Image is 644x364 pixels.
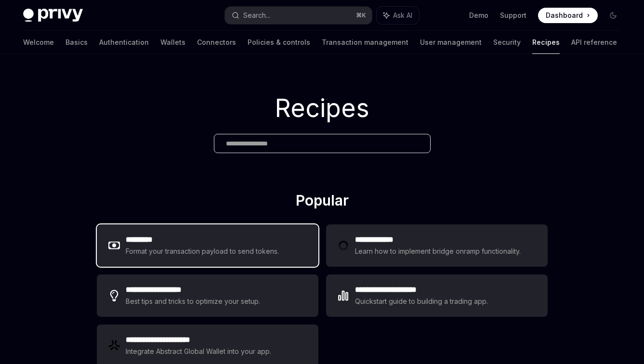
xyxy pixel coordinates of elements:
a: API reference [571,31,617,54]
a: User management [420,31,482,54]
a: Policies & controls [248,31,310,54]
a: Dashboard [538,8,598,23]
a: Welcome [23,31,54,54]
button: Ask AI [377,7,419,24]
a: Support [500,11,526,20]
a: Demo [469,11,488,20]
span: Ask AI [393,11,412,20]
a: **** **** ***Learn how to implement bridge onramp functionality. [326,224,548,267]
a: **** ****Format your transaction payload to send tokens. [97,224,318,267]
img: dark logo [23,9,83,22]
div: Search... [243,10,270,21]
a: Recipes [532,31,560,54]
a: Basics [66,31,88,54]
span: Dashboard [546,11,583,20]
div: Quickstart guide to building a trading app. [355,296,488,307]
span: ⌘ K [356,12,366,19]
a: Security [493,31,521,54]
a: Transaction management [322,31,408,54]
button: Search...⌘K [225,7,372,24]
h2: Popular [97,192,548,213]
a: Connectors [197,31,236,54]
div: Format your transaction payload to send tokens. [126,246,279,257]
a: Wallets [160,31,185,54]
div: Best tips and tricks to optimize your setup. [126,296,262,307]
div: Integrate Abstract Global Wallet into your app. [126,346,272,357]
div: Learn how to implement bridge onramp functionality. [355,246,524,257]
button: Toggle dark mode [605,8,621,23]
a: Authentication [99,31,149,54]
